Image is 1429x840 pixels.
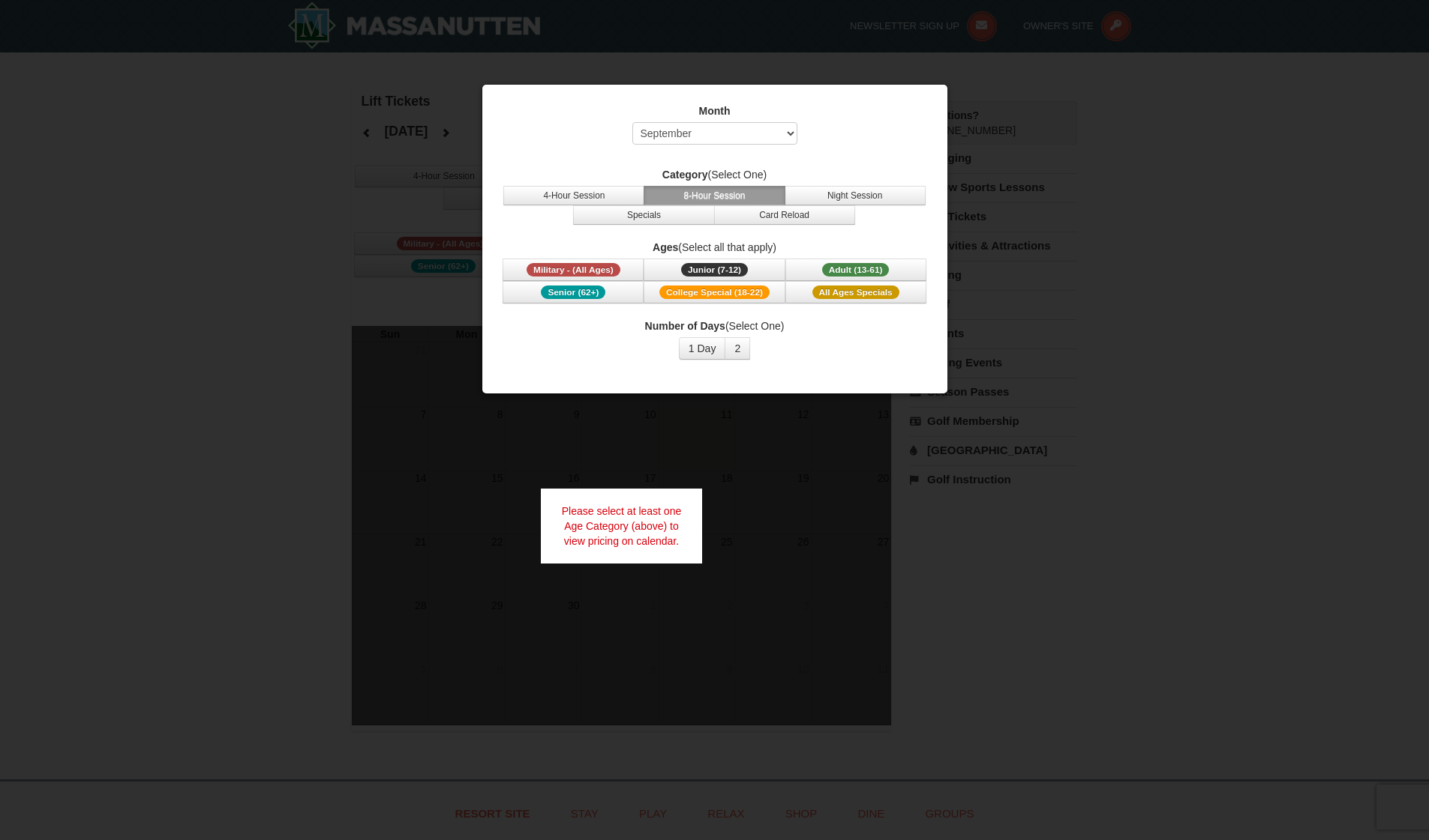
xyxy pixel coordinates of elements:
[644,186,785,205] button: 8-Hour Session
[644,281,785,303] button: College Special (18-22)
[714,205,855,225] button: Card Reload
[785,186,926,205] button: Night Session
[503,259,644,281] button: Military - (All Ages)
[527,263,620,277] span: Military - (All Ages)
[501,318,929,333] label: (Select One)
[573,205,714,225] button: Specials
[785,259,926,281] button: Adult (13-61)
[541,489,703,563] div: Please select at least one Age Category (above) to view pricing on calendar.
[725,337,750,360] button: 2
[659,285,770,299] span: College Special (18-22)
[541,285,605,299] span: Senior (62+)
[501,240,929,255] label: (Select all that apply)
[785,281,926,303] button: All Ages Specials
[822,263,890,277] span: Adult (13-61)
[699,105,731,117] strong: Month
[812,285,899,299] span: All Ages Specials
[679,337,726,360] button: 1 Day
[662,169,708,181] strong: Category
[503,281,644,303] button: Senior (62+)
[681,263,748,277] span: Junior (7-12)
[653,241,678,253] strong: Ages
[644,259,785,281] button: Junior (7-12)
[645,320,725,332] strong: Number of Days
[503,186,644,205] button: 4-Hour Session
[501,167,929,182] label: (Select One)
